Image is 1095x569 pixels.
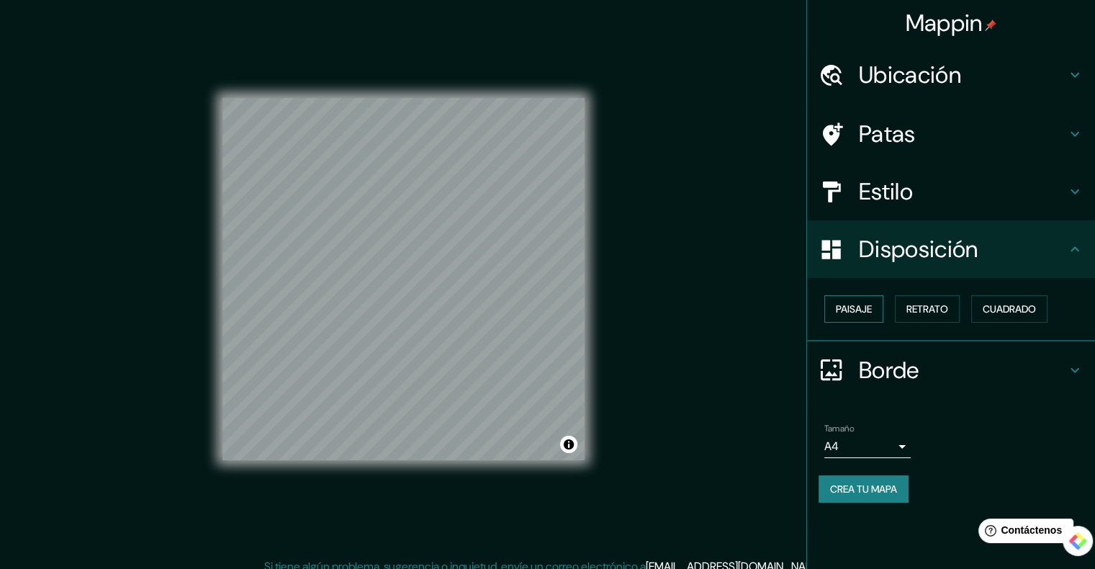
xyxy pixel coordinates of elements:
img: pin-icon.png [985,19,996,31]
font: Disposición [859,234,978,264]
canvas: Mapa [222,98,585,460]
font: Tamaño [824,423,854,434]
button: Retrato [895,295,960,323]
button: Crea tu mapa [819,475,909,503]
font: Borde [859,355,919,385]
button: Activar o desactivar atribución [560,436,577,453]
font: Crea tu mapa [830,483,897,496]
font: Ubicación [859,60,961,90]
font: Mappin [906,8,983,38]
button: Paisaje [824,295,883,323]
div: Patas [807,105,1095,163]
div: Borde [807,341,1095,399]
font: Retrato [906,303,948,315]
div: Estilo [807,163,1095,220]
font: Patas [859,119,916,149]
button: Cuadrado [971,295,1047,323]
font: Cuadrado [983,303,1036,315]
div: Ubicación [807,46,1095,104]
div: Disposición [807,220,1095,278]
div: A4 [824,435,911,458]
font: Paisaje [836,303,872,315]
iframe: Lanzador de widgets de ayuda [967,513,1079,553]
font: A4 [824,439,839,454]
font: Estilo [859,176,913,207]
